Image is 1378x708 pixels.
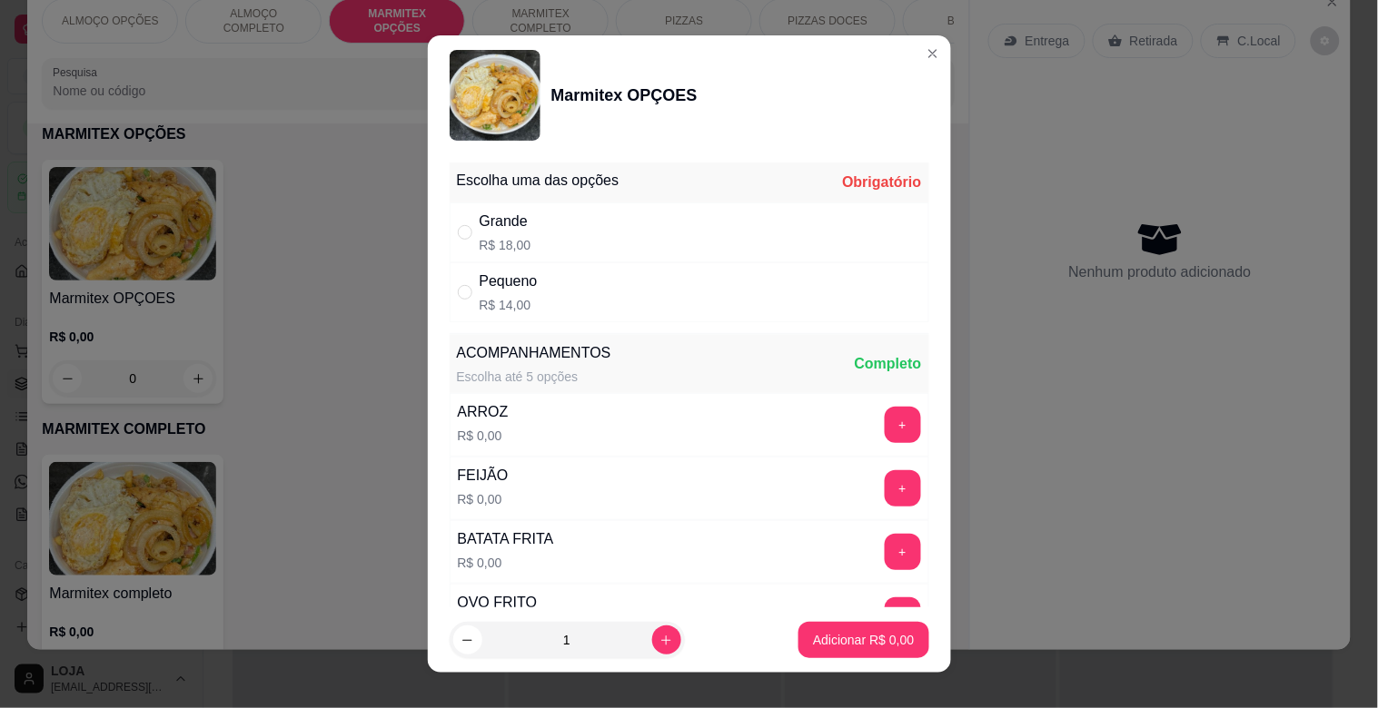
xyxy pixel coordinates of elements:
[798,622,928,658] button: Adicionar R$ 0,00
[885,597,921,634] button: add
[453,625,482,654] button: decrease-product-quantity
[458,401,509,423] div: ARROZ
[457,368,611,386] div: Escolha até 5 opções
[918,39,947,68] button: Close
[458,427,509,445] p: R$ 0,00
[842,172,921,193] div: Obrigatório
[885,534,921,570] button: add
[458,592,538,614] div: OVO FRITO
[457,342,611,364] div: ACOMPANHAMENTOS
[885,407,921,443] button: add
[885,470,921,506] button: add
[551,83,698,108] div: Marmitex OPÇOES
[457,170,620,192] div: Escolha uma das opções
[458,528,554,550] div: BATATA FRITA
[480,270,538,292] div: Pequeno
[458,554,554,572] p: R$ 0,00
[480,236,531,254] p: R$ 18,00
[855,353,922,375] div: Completo
[450,50,540,141] img: product-image
[458,490,509,508] p: R$ 0,00
[458,465,509,487] div: FEIJÃO
[652,625,681,654] button: increase-product-quantity
[813,631,914,649] p: Adicionar R$ 0,00
[480,296,538,314] p: R$ 14,00
[480,211,531,232] div: Grande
